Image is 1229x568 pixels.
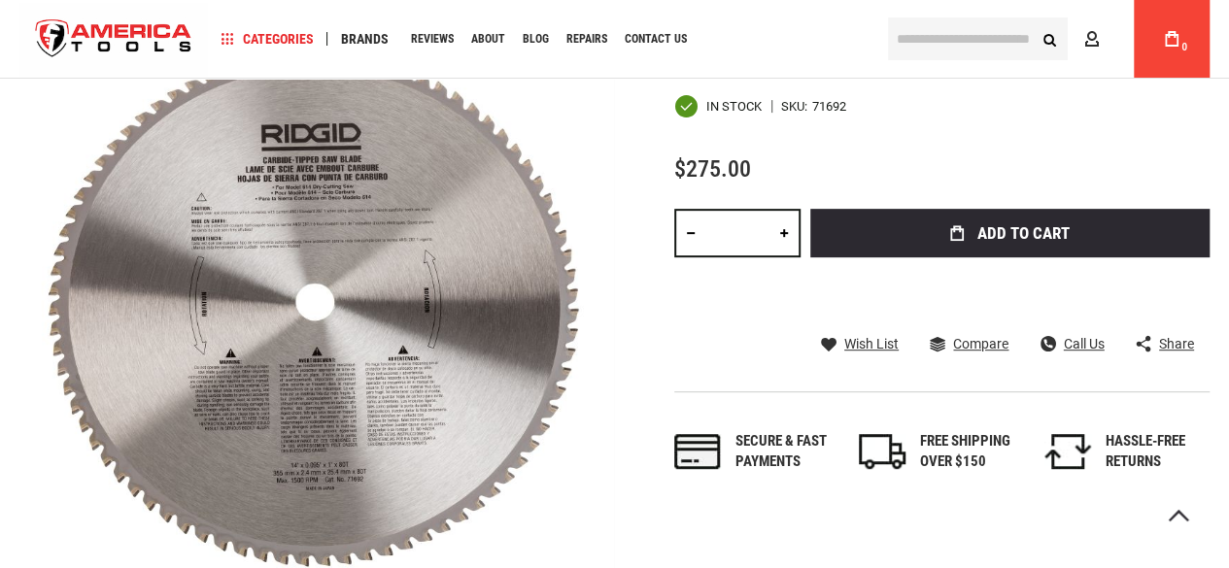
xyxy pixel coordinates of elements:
span: Compare [953,337,1008,351]
img: shipping [859,434,905,469]
img: America Tools [19,3,208,76]
span: $275.00 [674,155,751,183]
span: Contact Us [625,33,687,45]
span: Repairs [566,33,607,45]
iframe: Secure express checkout frame [806,263,1213,319]
a: Contact Us [616,26,696,52]
img: returns [1044,434,1091,469]
span: Add to Cart [976,225,1069,242]
a: Brands [332,26,397,52]
span: Brands [341,32,389,46]
div: Secure & fast payments [735,431,839,473]
div: 71692 [812,100,846,113]
a: Call Us [1041,335,1105,352]
a: Reviews [402,26,462,52]
div: HASSLE-FREE RETURNS [1106,431,1210,473]
a: About [462,26,514,52]
span: Categories [221,32,314,46]
span: In stock [706,100,762,113]
a: Compare [930,335,1008,352]
span: Blog [523,33,549,45]
button: Search [1031,20,1068,57]
span: Call Us [1064,337,1105,351]
a: store logo [19,3,208,76]
a: Categories [212,26,323,52]
a: Repairs [558,26,616,52]
span: About [471,33,505,45]
img: payments [674,434,721,469]
span: Share [1159,337,1194,351]
div: Availability [674,94,762,118]
div: FREE SHIPPING OVER $150 [920,431,1024,473]
span: 0 [1181,42,1187,52]
strong: SKU [781,100,812,113]
span: Reviews [411,33,454,45]
a: Wish List [821,335,899,352]
button: Add to Cart [810,209,1210,257]
span: Wish List [844,337,899,351]
a: Blog [514,26,558,52]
